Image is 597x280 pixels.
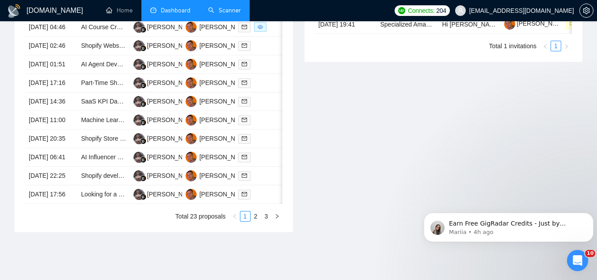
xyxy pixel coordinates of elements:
img: JP [186,22,197,33]
td: [DATE] 04:46 [25,18,77,37]
img: NF [133,189,144,200]
a: 1 [551,41,561,51]
li: 3 [261,211,272,222]
a: NF[PERSON_NAME] Ayra [133,190,212,197]
td: [DATE] 20:35 [25,130,77,148]
a: NF[PERSON_NAME] Ayra [133,97,212,104]
li: Previous Page [229,211,240,222]
a: AI Influencer Creation with Google Flow - Teaching Session [81,153,244,161]
div: [PERSON_NAME] Ayra [147,134,212,143]
a: Specialized Amazon Growth & Shopify Marketplace Sync Project [380,21,558,28]
a: JP[PERSON_NAME] [PERSON_NAME] [186,60,303,67]
a: JP[PERSON_NAME] [PERSON_NAME] [186,42,303,49]
span: eye [258,24,263,30]
span: Connects: [408,6,434,15]
div: [PERSON_NAME] Ayra [147,96,212,106]
div: [PERSON_NAME] [PERSON_NAME] [199,22,303,32]
a: JP[PERSON_NAME] [PERSON_NAME] [186,23,303,30]
td: [DATE] 17:16 [25,74,77,92]
a: NF[PERSON_NAME] Ayra [133,60,212,67]
td: Machine Learning Expert for Building Speech Model [77,111,129,130]
span: Pending [566,19,593,29]
img: NF [133,152,144,163]
div: [PERSON_NAME] Ayra [147,171,212,180]
li: Next Page [272,211,282,222]
td: [DATE] 01:51 [25,55,77,74]
a: JP[PERSON_NAME] [PERSON_NAME] [186,190,303,197]
div: [PERSON_NAME] [PERSON_NAME] [199,78,303,88]
iframe: Intercom live chat [567,250,588,271]
img: JP [186,115,197,126]
li: Total 23 proposals [175,211,226,222]
button: right [272,211,282,222]
a: NF[PERSON_NAME] Ayra [133,42,212,49]
div: [PERSON_NAME] [PERSON_NAME] [199,171,303,180]
div: [PERSON_NAME] Ayra [147,22,212,32]
img: NF [133,59,144,70]
img: JP [186,189,197,200]
td: [DATE] 14:36 [25,92,77,111]
a: setting [579,7,593,14]
td: Specialized Amazon Growth & Shopify Marketplace Sync Project [377,15,439,34]
div: [PERSON_NAME] Ayra [147,189,212,199]
a: Shopify developer needed for one off and ongoing maintenance [81,172,255,179]
img: logo [7,4,21,18]
td: Shopify Store Development/website Expert Needed. Store/site must have all the bells & whistles. [77,130,129,148]
a: Looking for a Shopify Developer Who Can Actually Code [81,191,236,198]
li: Total 1 invitations [489,41,536,51]
img: NF [133,96,144,107]
a: SaaS KPI Dashboard Expert Needed [81,98,183,105]
div: [PERSON_NAME] [PERSON_NAME] [199,96,303,106]
span: left [543,44,548,49]
a: AI Course Creation and Delivery [81,23,170,31]
a: Part-Time Shopify Product Page Builder / Shopify Expert [81,79,236,86]
a: NF[PERSON_NAME] Ayra [133,153,212,160]
img: NF [133,22,144,33]
img: gigradar-bm.png [140,101,146,107]
a: 2 [251,211,261,221]
a: searchScanner [208,7,241,14]
img: gigradar-bm.png [140,194,146,200]
span: dashboard [150,7,156,13]
iframe: Intercom notifications message [420,194,597,256]
a: homeHome [106,7,133,14]
td: [DATE] 06:41 [25,148,77,167]
li: Next Page [561,41,572,51]
a: NF[PERSON_NAME] Ayra [133,79,212,86]
a: NF[PERSON_NAME] Ayra [133,172,212,179]
div: [PERSON_NAME] [PERSON_NAME] [199,115,303,125]
div: [PERSON_NAME] Ayra [147,78,212,88]
span: mail [242,80,247,85]
img: JP [186,40,197,51]
span: mail [242,154,247,160]
span: 10 [585,250,595,257]
a: JP[PERSON_NAME] [PERSON_NAME] [186,116,303,123]
a: JP[PERSON_NAME] [PERSON_NAME] [186,153,303,160]
button: setting [579,4,593,18]
img: NF [133,77,144,88]
span: mail [242,192,247,197]
li: 1 [240,211,251,222]
a: NF[PERSON_NAME] Ayra [133,134,212,142]
span: 204 [436,6,446,15]
a: Machine Learning Expert for Building Speech Model [81,116,224,123]
a: Shopify Website Development for Photography Print Business [81,42,251,49]
td: [DATE] 22:25 [25,167,77,185]
a: 1 [240,211,250,221]
img: upwork-logo.png [398,7,405,14]
a: JP[PERSON_NAME] [PERSON_NAME] [186,172,303,179]
a: JP[PERSON_NAME] [PERSON_NAME] [186,134,303,142]
span: mail [242,173,247,178]
div: [PERSON_NAME] Ayra [147,41,212,50]
span: setting [580,7,593,14]
td: AI Agent Developer with AWS/GCP Expertise [77,55,129,74]
div: [PERSON_NAME] [PERSON_NAME] [199,134,303,143]
span: mail [242,24,247,30]
div: [PERSON_NAME] [PERSON_NAME] [199,152,303,162]
img: JP [186,170,197,181]
td: AI Course Creation and Delivery [77,18,129,37]
div: [PERSON_NAME] Ayra [147,152,212,162]
span: mail [242,99,247,104]
img: NF [133,40,144,51]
